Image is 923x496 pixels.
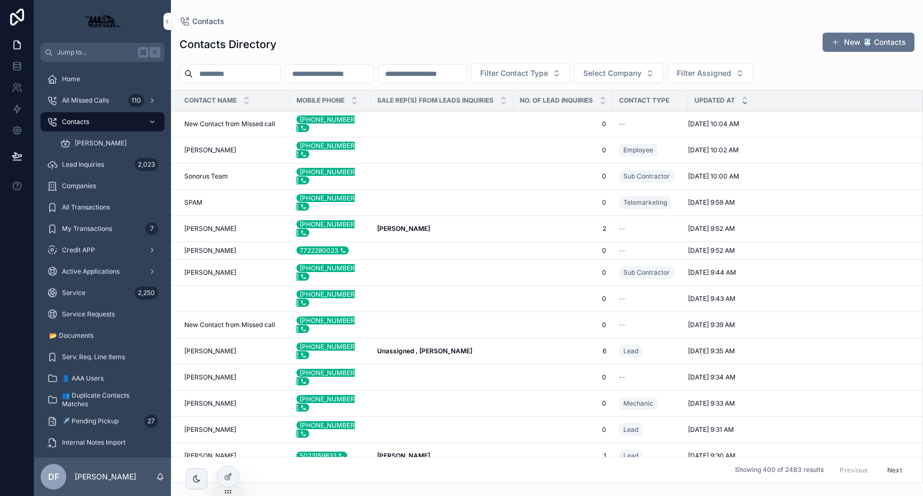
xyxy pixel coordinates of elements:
span: Lead [623,425,638,434]
a: [PHONE_NUMBER] [296,395,364,412]
span: Lead [623,347,638,355]
span: [DATE] 9:59 AM [688,198,735,207]
a: 0 [520,146,606,154]
a: New Contact from Missed call [184,321,284,329]
a: [PHONE_NUMBER] [296,220,364,237]
div: [PHONE_NUMBER] [296,194,355,211]
span: Contacts [192,16,224,27]
a: Lead [619,447,682,464]
div: 7 [145,222,158,235]
span: Jump to... [57,48,134,57]
div: 5023159833 [296,452,347,460]
a: [PERSON_NAME] [184,399,284,408]
span: [DATE] 9:52 AM [688,224,735,233]
a: Lead [619,421,682,438]
a: [PERSON_NAME] [184,146,284,154]
a: Credit APP [41,241,165,260]
a: [PHONE_NUMBER] [296,194,364,211]
a: Service2,250 [41,283,165,303]
span: Contacts [62,118,89,126]
a: Contacts [41,112,165,131]
div: [PHONE_NUMBER] [296,343,355,359]
div: scrollable content [34,62,171,458]
a: Sonorus Team [184,172,284,181]
a: Lead [619,449,643,462]
a: [DATE] 9:30 AM [688,452,910,460]
strong: Unassigned , [PERSON_NAME] [377,347,472,355]
a: Lead Inquiries2,023 [41,155,165,174]
span: -- [619,294,625,303]
div: [PHONE_NUMBER] [296,115,355,132]
span: [DATE] 9:52 AM [688,246,735,255]
span: 0 [520,246,606,255]
span: 👤 AAA Users [62,374,104,383]
span: Service [62,289,85,297]
img: App logo [79,13,126,30]
a: 5023159833 [296,452,364,460]
span: Sub Contractor [623,268,670,277]
a: -- [619,120,682,128]
a: [DATE] 9:52 AM [688,224,910,233]
span: 0 [520,172,606,181]
span: [PERSON_NAME] [184,452,236,460]
span: [DATE] 9:31 AM [688,425,734,434]
a: 👤 AAA Users [41,369,165,388]
span: Contact Type [619,96,669,105]
span: 6 [520,347,606,355]
a: [PERSON_NAME] [184,373,284,382]
a: [PHONE_NUMBER] [296,290,364,307]
span: 0 [520,120,606,128]
span: 0 [520,321,606,329]
a: [DATE] 9:43 AM [688,294,910,303]
div: [PHONE_NUMBER] [296,369,355,385]
a: 0 [520,373,606,382]
span: Lead [623,452,638,460]
a: Active Applications [41,262,165,281]
span: Employee [623,146,653,154]
a: 0 [520,425,606,434]
span: Contact Name [184,96,237,105]
a: My Transactions7 [41,219,165,238]
a: [PERSON_NAME] [184,425,284,434]
a: Employee [619,142,682,159]
a: [PERSON_NAME] [53,134,165,153]
a: [PHONE_NUMBER] [296,264,364,281]
div: [PHONE_NUMBER] [296,290,355,307]
button: New 📇 Contacts [823,33,914,52]
span: My Transactions [62,224,112,233]
a: [DATE] 9:35 AM [688,347,910,355]
span: DF [48,470,59,483]
span: [DATE] 9:39 AM [688,321,735,329]
button: Next [880,462,910,478]
span: [PERSON_NAME] [184,246,236,255]
a: Sub Contractor [619,266,674,279]
span: [PERSON_NAME] [184,146,236,154]
a: -- [619,294,682,303]
a: [PHONE_NUMBER] [296,115,364,133]
span: 0 [520,268,606,277]
span: 0 [520,399,606,408]
a: -- [619,246,682,255]
a: [PHONE_NUMBER] [296,369,364,386]
span: [DATE] 10:00 AM [688,172,739,181]
p: [PERSON_NAME] [75,471,136,482]
span: [PERSON_NAME] [184,425,236,434]
span: [DATE] 10:02 AM [688,146,739,154]
a: Mechanic [619,397,658,410]
a: [PERSON_NAME] [184,347,284,355]
span: [PERSON_NAME] [184,373,236,382]
a: Unassigned , [PERSON_NAME] [377,347,507,355]
span: Companies [62,182,96,190]
span: 📂 Documents [49,331,93,340]
span: -- [619,120,625,128]
span: Active Applications [62,267,120,276]
span: [DATE] 9:44 AM [688,268,736,277]
span: [PERSON_NAME] [184,347,236,355]
a: Telemarketing [619,196,671,209]
button: Jump to...K [41,43,165,62]
span: [PERSON_NAME] [184,268,236,277]
div: [PHONE_NUMBER] [296,421,355,438]
a: Lead [619,345,643,358]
